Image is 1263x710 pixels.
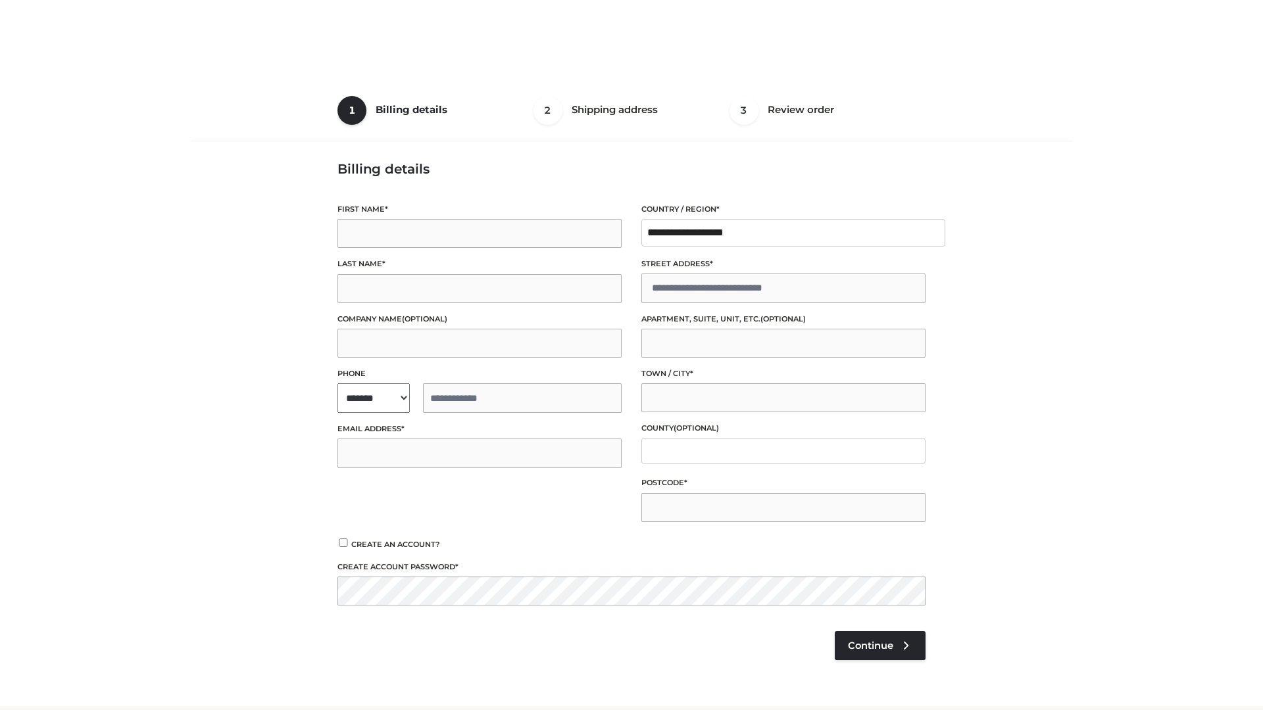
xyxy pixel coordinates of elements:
label: Apartment, suite, unit, etc. [641,313,926,325]
label: Company name [337,313,622,325]
span: Shipping address [572,103,658,116]
label: Postcode [641,477,926,489]
input: Create an account? [337,538,349,547]
span: Create an account? [351,540,440,549]
span: Review order [768,103,834,116]
label: County [641,422,926,435]
span: (optional) [674,423,719,433]
span: 2 [533,96,562,125]
label: First name [337,203,622,216]
label: Create account password [337,561,926,573]
label: Email address [337,423,622,435]
label: Town / City [641,367,926,380]
label: Street address [641,258,926,270]
a: Continue [835,631,926,660]
span: Billing details [376,103,447,116]
label: Last name [337,258,622,270]
span: (optional) [402,314,447,323]
label: Phone [337,367,622,380]
span: 1 [337,96,366,125]
label: Country / Region [641,203,926,216]
span: Continue [848,640,893,651]
h3: Billing details [337,161,926,177]
span: 3 [730,96,758,125]
span: (optional) [760,314,806,323]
